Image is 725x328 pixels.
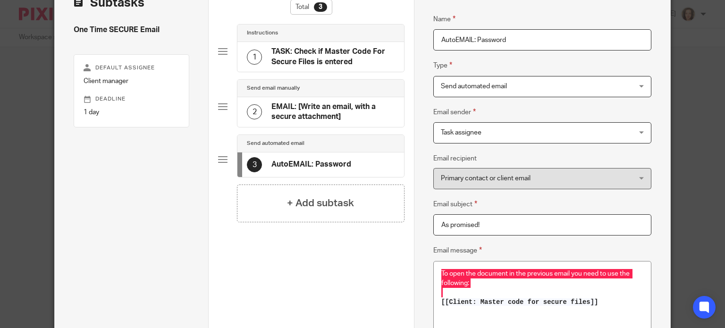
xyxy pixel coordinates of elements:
[441,298,599,306] span: [[Client: Master code for secure files]]
[433,14,455,25] label: Name
[271,160,351,169] h4: AutoEMAIL: Password
[84,95,179,103] p: Deadline
[84,64,179,72] p: Default assignee
[441,83,507,90] span: Send automated email
[433,214,651,235] input: Subject
[433,199,477,210] label: Email subject
[441,175,531,182] span: Primary contact or client email
[84,108,179,117] p: 1 day
[247,84,300,92] h4: Send email manually
[433,245,482,256] label: Email message
[84,76,179,86] p: Client manager
[247,157,262,172] div: 3
[247,50,262,65] div: 1
[433,60,452,71] label: Type
[271,47,395,67] h4: TASK: Check if Master Code For Secure Files is entered
[287,196,354,210] h4: + Add subtask
[441,269,643,288] p: To open the document in the previous email you need to use the following:
[247,140,304,147] h4: Send automated email
[247,29,278,37] h4: Instructions
[441,129,481,136] span: Task assignee
[433,154,477,163] label: Email recipient
[314,2,327,12] div: 3
[271,102,395,122] h4: EMAIL: [Write an email, with a secure attachment]
[74,25,189,35] h4: One Time SECURE Email
[433,107,476,118] label: Email sender
[247,104,262,119] div: 2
